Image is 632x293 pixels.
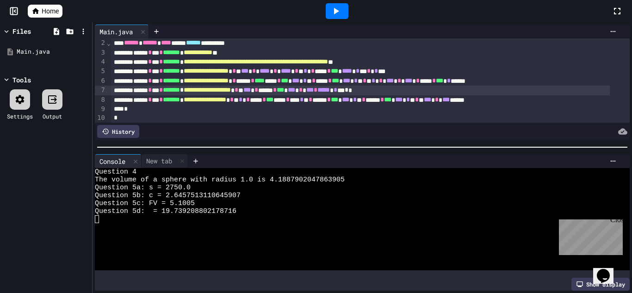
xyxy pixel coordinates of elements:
[95,184,191,192] span: Question 5a: s = 2750.0
[142,154,188,168] div: New tab
[17,47,89,56] div: Main.java
[95,199,195,207] span: Question 5c: FV = 5.1005
[95,27,137,37] div: Main.java
[95,154,142,168] div: Console
[42,6,59,16] span: Home
[43,112,62,120] div: Output
[95,25,149,38] div: Main.java
[28,5,62,18] a: Home
[95,176,345,184] span: The volume of a sphere with radius 1.0 is 4.1887902047863905
[95,113,106,123] div: 10
[95,168,136,176] span: Question 4
[95,38,106,48] div: 2
[12,26,31,36] div: Files
[95,207,236,215] span: Question 5d: = 19.739208802178716
[95,105,106,114] div: 9
[12,75,31,85] div: Tools
[95,67,106,76] div: 5
[95,95,106,105] div: 8
[95,192,241,199] span: Question 5b: c = 2.6457513110645907
[95,48,106,57] div: 3
[95,57,106,67] div: 4
[106,39,111,47] span: Fold line
[95,76,106,86] div: 6
[7,112,33,120] div: Settings
[593,256,623,284] iframe: chat widget
[555,216,623,255] iframe: chat widget
[95,156,130,166] div: Console
[97,125,139,138] div: History
[571,278,630,291] div: Show display
[95,86,106,95] div: 7
[4,4,64,59] div: Chat with us now!Close
[142,156,177,166] div: New tab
